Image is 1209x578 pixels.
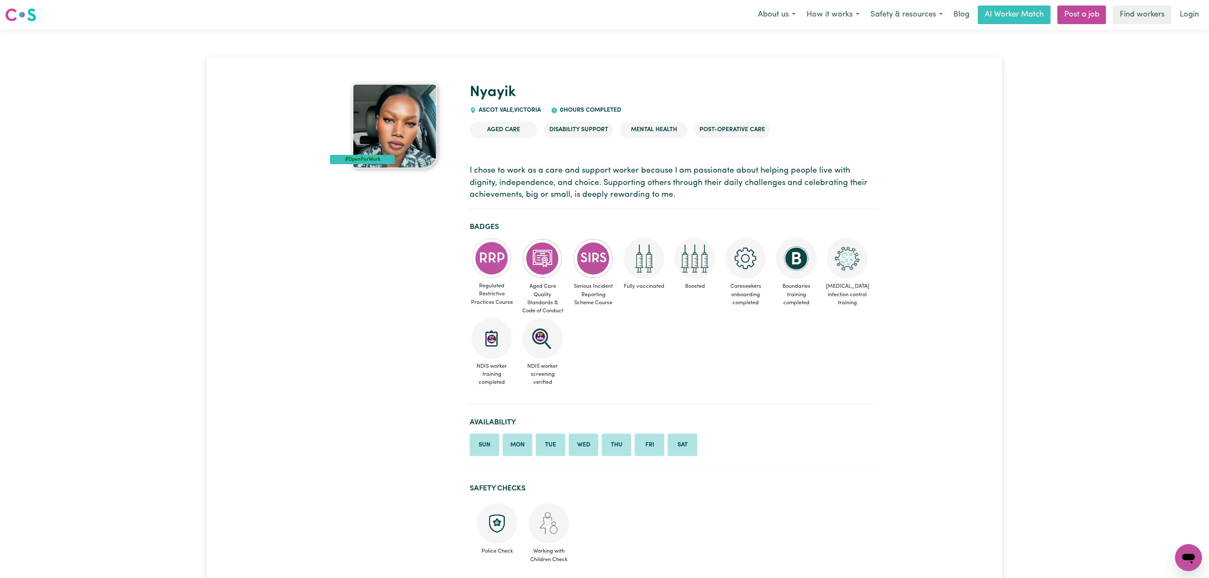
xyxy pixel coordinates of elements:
span: 0 hours completed [558,107,621,113]
li: Available on Thursday [602,434,631,457]
img: CS Academy: Introduction to NDIS Worker Training course completed [471,318,512,359]
img: Careseekers logo [5,7,36,22]
li: Post-operative care [694,122,770,138]
img: Care and support worker has received booster dose of COVID-19 vaccination [675,238,715,279]
li: Aged Care [470,122,537,138]
h2: Badges [470,223,879,231]
span: Regulated Restrictive Practices Course [470,278,514,310]
span: Serious Incident Reporting Scheme Course [571,279,615,310]
span: ASCOT VALE , Victoria [476,107,541,113]
h2: Safety Checks [470,484,879,493]
span: Careseekers onboarding completed [724,279,768,310]
button: About us [752,6,801,24]
img: CS Academy: Serious Incident Reporting Scheme course completed [573,238,614,279]
img: Care and support worker has received 2 doses of COVID-19 vaccine [624,238,664,279]
img: Working with children check [529,503,569,544]
span: [MEDICAL_DATA] infection control training [825,279,869,310]
div: #OpenForWork [330,155,395,164]
a: Find workers [1113,6,1171,24]
li: Available on Tuesday [536,434,565,457]
img: CS Academy: Aged Care Quality Standards & Code of Conduct course completed [522,238,563,279]
span: Aged Care Quality Standards & Code of Conduct [521,279,565,318]
button: Safety & resources [865,6,948,24]
span: NDIS worker training completed [470,359,514,390]
li: Available on Saturday [668,434,697,457]
span: Fully vaccinated [622,279,666,294]
li: Available on Friday [635,434,664,457]
span: Boosted [673,279,717,294]
span: Police Check [476,544,518,555]
a: Blog [948,6,975,24]
li: Mental Health [620,122,688,138]
li: Available on Wednesday [569,434,598,457]
li: Available on Sunday [470,434,499,457]
img: CS Academy: Careseekers Onboarding course completed [725,238,766,279]
img: CS Academy: COVID-19 Infection Control Training course completed [827,238,868,279]
a: AI Worker Match [978,6,1051,24]
img: CS Academy: Boundaries in care and support work course completed [776,238,817,279]
span: Working with Children Check [528,544,570,563]
img: CS Academy: Regulated Restrictive Practices course completed [471,238,512,278]
p: I chose to work as a care and support worker because I am passionate about helping people live wi... [470,165,879,201]
img: Nyayik [353,84,437,168]
span: NDIS worker screening verified [521,359,565,390]
a: Nyayik [470,85,516,100]
img: NDIS Worker Screening Verified [522,318,563,359]
li: Disability Support [544,122,613,138]
h2: Availability [470,418,879,427]
a: Nyayik 's profile picture'#OpenForWork [330,84,460,168]
img: Police check [477,503,518,544]
a: Careseekers logo [5,5,36,25]
li: Available on Monday [503,434,532,457]
button: How it works [801,6,865,24]
a: Login [1175,6,1204,24]
span: Boundaries training completed [774,279,818,310]
iframe: Button to launch messaging window, conversation in progress [1175,544,1202,571]
a: Post a job [1058,6,1106,24]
